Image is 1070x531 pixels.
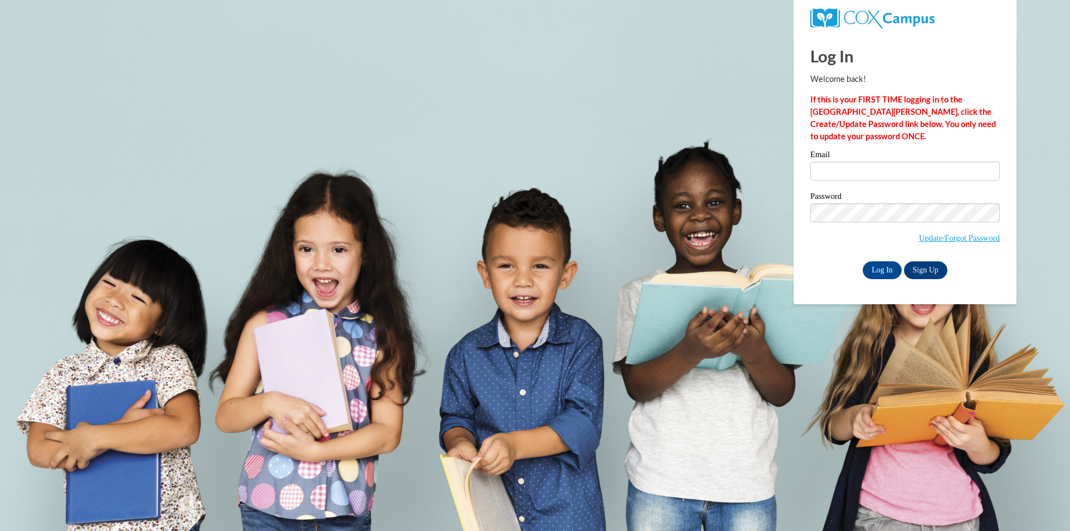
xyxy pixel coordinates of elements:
[810,13,935,22] a: COX Campus
[810,150,1000,162] label: Email
[810,73,1000,85] p: Welcome back!
[919,233,1000,242] a: Update/Forgot Password
[810,8,935,28] img: COX Campus
[810,192,1000,203] label: Password
[863,261,902,279] input: Log In
[810,95,996,141] strong: If this is your FIRST TIME logging in to the [GEOGRAPHIC_DATA][PERSON_NAME], click the Create/Upd...
[904,261,947,279] a: Sign Up
[810,45,1000,67] h1: Log In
